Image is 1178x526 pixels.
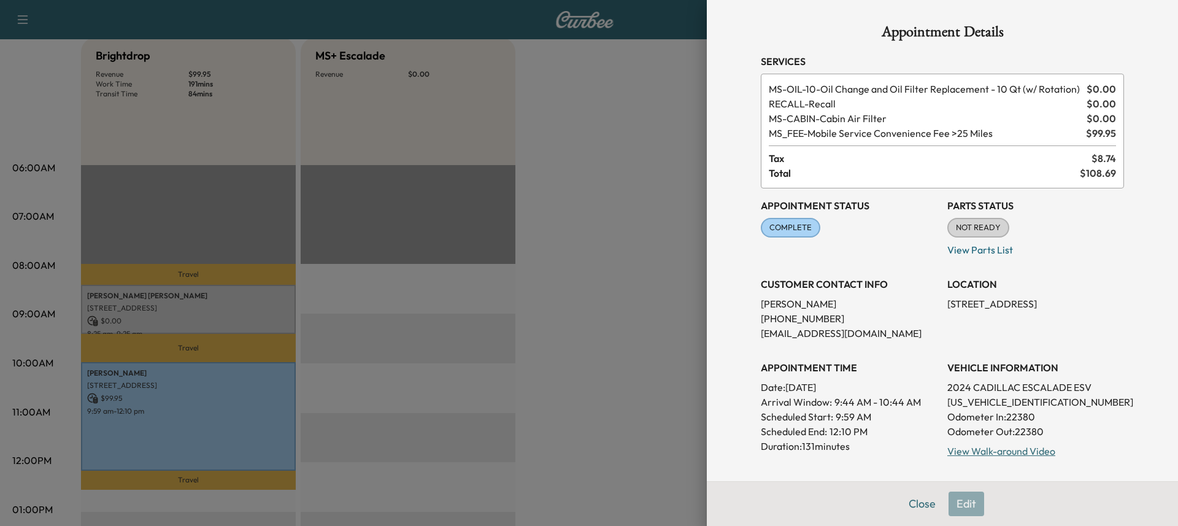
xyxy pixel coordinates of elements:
h3: VEHICLE INFORMATION [947,360,1124,375]
span: Total [769,166,1080,180]
h3: Services [761,54,1124,69]
span: $ 99.95 [1086,126,1116,141]
p: [US_VEHICLE_IDENTIFICATION_NUMBER] [947,395,1124,409]
p: [PHONE_NUMBER] [761,311,937,326]
h3: Parts Status [947,198,1124,213]
p: 2024 CADILLAC ESCALADE ESV [947,380,1124,395]
p: 9:59 AM [836,409,871,424]
span: Recall [769,96,1082,111]
span: 9:44 AM - 10:44 AM [834,395,921,409]
button: Close [901,492,944,516]
span: COMPLETE [762,222,819,234]
h3: APPOINTMENT TIME [761,360,937,375]
p: Scheduled Start: [761,409,833,424]
a: View Walk-around Video [947,445,1055,457]
p: Date: [DATE] [761,380,937,395]
span: Oil Change and Oil Filter Replacement - 10 Qt (w/ Rotation) [769,82,1082,96]
p: Odometer In: 22380 [947,409,1124,424]
h3: Appointment Status [761,198,937,213]
span: $ 0.00 [1087,96,1116,111]
span: $ 8.74 [1091,151,1116,166]
h3: CONTACT CUSTOMER [947,478,1124,493]
span: Cabin Air Filter [769,111,1082,126]
h1: Appointment Details [761,25,1124,44]
h3: LOCATION [947,277,1124,292]
p: [EMAIL_ADDRESS][DOMAIN_NAME] [761,326,937,341]
span: Mobile Service Convenience Fee >25 Miles [769,126,1081,141]
span: $ 0.00 [1087,111,1116,126]
span: $ 108.69 [1080,166,1116,180]
p: 12:10 PM [830,424,868,439]
span: $ 0.00 [1087,82,1116,96]
p: View Parts List [947,238,1124,257]
p: Scheduled End: [761,424,827,439]
p: Odometer Out: 22380 [947,424,1124,439]
p: [PERSON_NAME] [761,296,937,311]
h3: History [761,478,937,493]
p: Duration: 131 minutes [761,439,937,454]
span: NOT READY [949,222,1008,234]
h3: CUSTOMER CONTACT INFO [761,277,937,292]
p: [STREET_ADDRESS] [947,296,1124,311]
p: Arrival Window: [761,395,937,409]
span: Tax [769,151,1091,166]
